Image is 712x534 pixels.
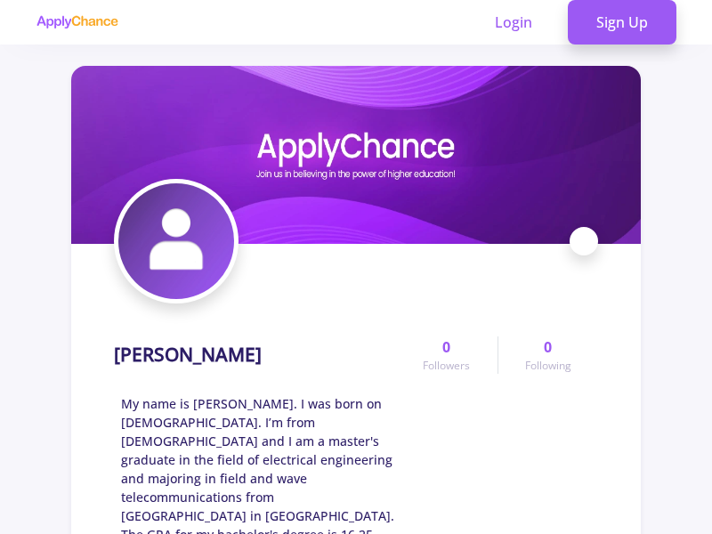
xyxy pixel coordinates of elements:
span: 0 [442,336,450,358]
img: Pouria Zamzamcover image [71,66,641,244]
a: 0Following [498,336,598,374]
span: Following [525,358,571,374]
img: Pouria Zamzamavatar [118,183,234,299]
a: 0Followers [396,336,497,374]
span: Followers [423,358,470,374]
img: applychance logo text only [36,15,118,29]
h1: [PERSON_NAME] [114,344,262,366]
span: 0 [544,336,552,358]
